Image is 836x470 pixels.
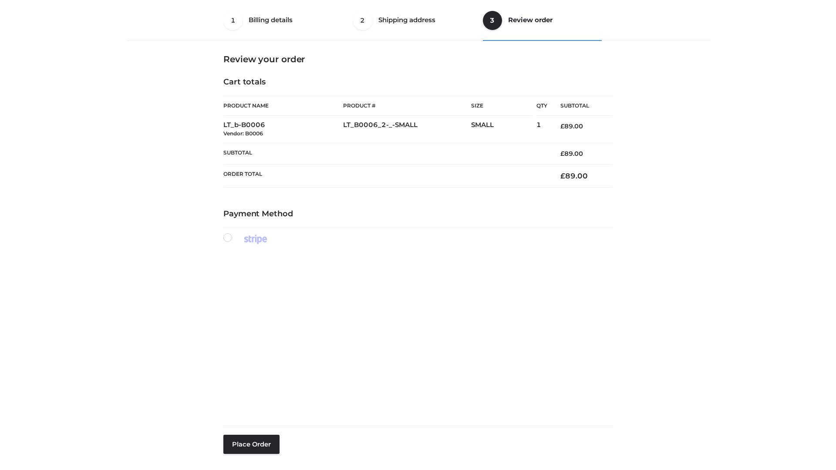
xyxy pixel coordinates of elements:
[223,77,613,87] h4: Cart totals
[560,171,588,180] bdi: 89.00
[223,54,613,64] h3: Review your order
[223,164,547,188] th: Order Total
[536,116,547,143] td: 1
[471,96,532,116] th: Size
[560,150,583,158] bdi: 89.00
[547,96,613,116] th: Subtotal
[560,122,564,130] span: £
[536,96,547,116] th: Qty
[223,96,343,116] th: Product Name
[343,116,471,143] td: LT_B0006_2-_-SMALL
[223,143,547,164] th: Subtotal
[471,116,536,143] td: SMALL
[223,130,263,137] small: Vendor: B0006
[223,116,343,143] td: LT_b-B0006
[560,122,583,130] bdi: 89.00
[560,150,564,158] span: £
[223,435,280,454] button: Place order
[560,171,565,180] span: £
[223,209,613,219] h4: Payment Method
[343,96,471,116] th: Product #
[222,253,611,411] iframe: Secure payment input frame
